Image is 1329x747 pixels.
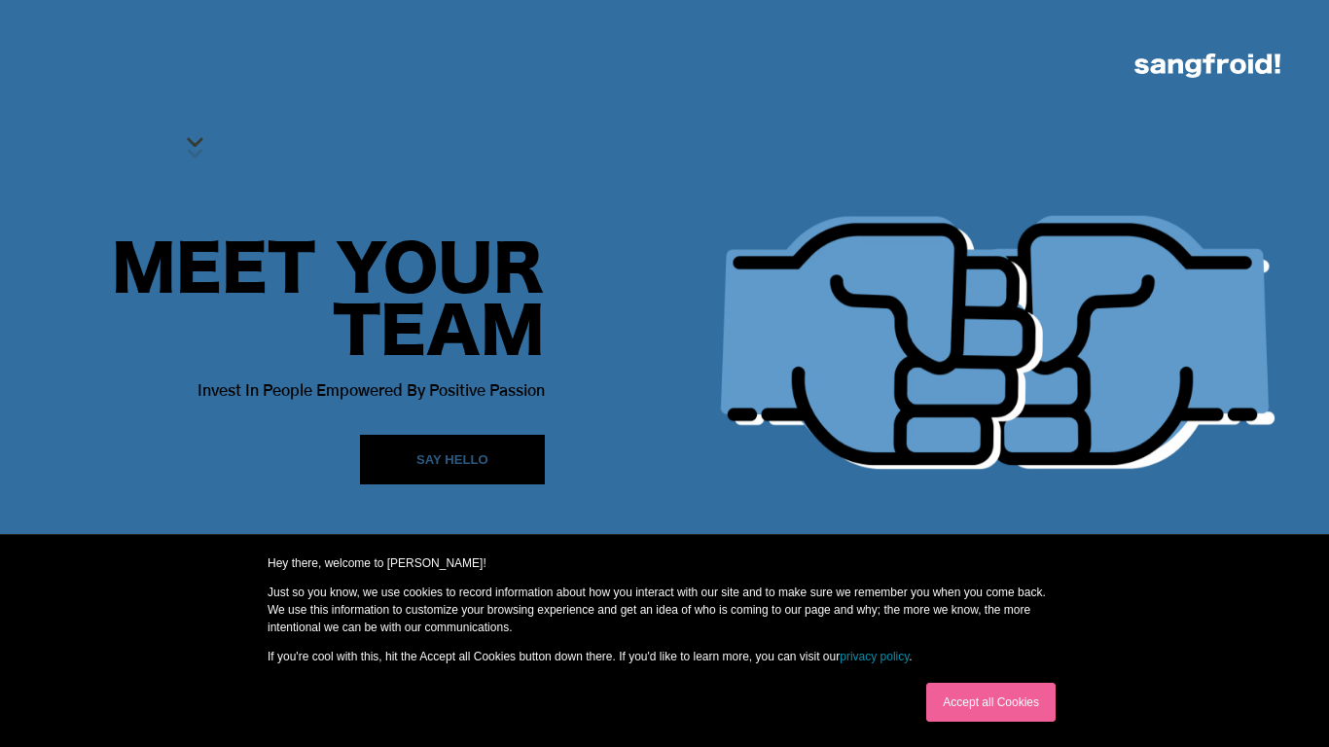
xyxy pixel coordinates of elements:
[416,450,488,470] div: Say Hello
[360,435,545,484] a: Say Hello
[268,554,1061,572] p: Hey there, welcome to [PERSON_NAME]!
[840,650,909,663] a: privacy policy
[112,240,545,365] h2: MEET YOUR TEAM
[926,683,1056,722] a: Accept all Cookies
[1134,53,1280,78] img: logo
[268,584,1061,636] p: Just so you know, we use cookies to record information about how you interact with our site and t...
[268,648,1061,665] p: If you're cool with this, hit the Accept all Cookies button down there. If you'd like to learn mo...
[112,374,545,404] div: Invest In People Empowered By Positive Passion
